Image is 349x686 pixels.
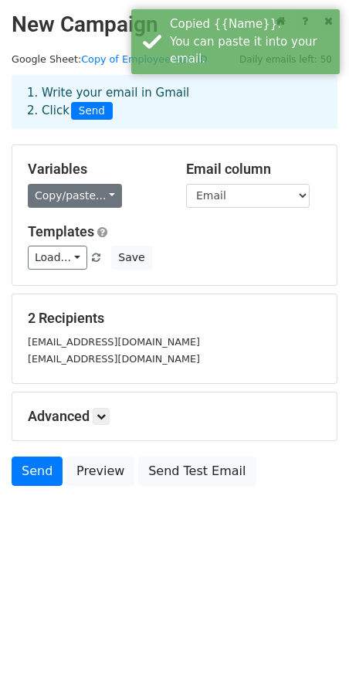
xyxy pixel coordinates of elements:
h2: New Campaign [12,12,337,38]
a: Send Test Email [138,457,256,486]
h5: 2 Recipients [28,310,321,327]
small: Google Sheet: [12,53,208,65]
h5: Advanced [28,408,321,425]
small: [EMAIL_ADDRESS][DOMAIN_NAME] [28,336,200,348]
a: Templates [28,223,94,239]
h5: Email column [186,161,321,178]
iframe: Chat Widget [272,612,349,686]
a: Copy/paste... [28,184,122,208]
div: 1. Write your email in Gmail 2. Click [15,84,334,120]
h5: Variables [28,161,163,178]
a: Load... [28,246,87,270]
a: Preview [66,457,134,486]
small: [EMAIL_ADDRESS][DOMAIN_NAME] [28,353,200,365]
button: Save [111,246,151,270]
a: Send [12,457,63,486]
div: Copied {{Name}}. You can paste it into your email. [170,15,334,68]
span: Send [71,102,113,121]
a: Copy of Employee Mail ID [81,53,207,65]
